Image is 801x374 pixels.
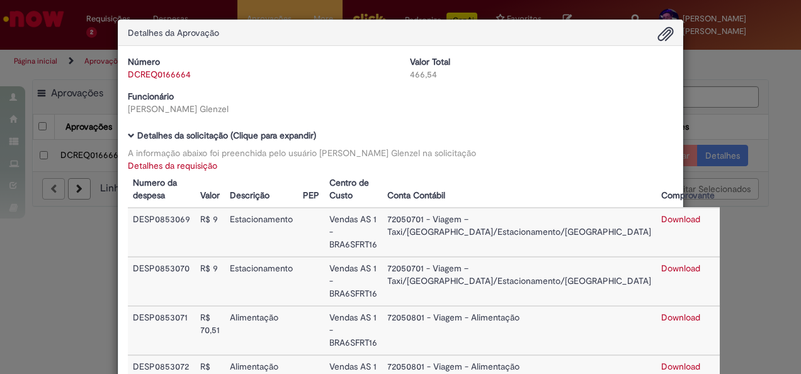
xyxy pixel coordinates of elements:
[128,306,195,355] td: DESP0853071
[128,131,673,140] h5: Detalhes da solicitação (Clique para expandir)
[382,257,656,306] td: 72050701 - Viagem – Taxi/[GEOGRAPHIC_DATA]/Estacionamento/[GEOGRAPHIC_DATA]
[382,172,656,208] th: Conta Contábil
[661,312,700,323] a: Download
[410,68,673,81] div: 466,54
[661,263,700,274] a: Download
[324,306,382,355] td: Vendas AS 1 - BRA6SFRT16
[661,213,700,225] a: Download
[137,130,316,141] b: Detalhes da solicitação (Clique para expandir)
[225,172,298,208] th: Descrição
[195,257,225,306] td: R$ 9
[128,69,191,80] a: DCREQ0166664
[225,257,298,306] td: Estacionamento
[324,172,382,208] th: Centro de Custo
[324,257,382,306] td: Vendas AS 1 - BRA6SFRT16
[298,172,324,208] th: PEP
[128,172,195,208] th: Numero da despesa
[324,208,382,257] td: Vendas AS 1 - BRA6SFRT16
[195,208,225,257] td: R$ 9
[225,306,298,355] td: Alimentação
[225,208,298,257] td: Estacionamento
[382,208,656,257] td: 72050701 - Viagem – Taxi/[GEOGRAPHIC_DATA]/Estacionamento/[GEOGRAPHIC_DATA]
[128,160,217,171] a: Detalhes da requisição
[661,361,700,372] a: Download
[656,172,720,208] th: Comprovante
[128,91,174,102] b: Funcionário
[128,56,160,67] b: Número
[128,257,195,306] td: DESP0853070
[195,172,225,208] th: Valor
[410,56,450,67] b: Valor Total
[128,103,391,115] div: [PERSON_NAME] Glenzel
[128,27,219,38] span: Detalhes da Aprovação
[128,147,673,159] div: A informação abaixo foi preenchida pelo usuário [PERSON_NAME] Glenzel na solicitação
[128,208,195,257] td: DESP0853069
[382,306,656,355] td: 72050801 - Viagem - Alimentação
[195,306,225,355] td: R$ 70,51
